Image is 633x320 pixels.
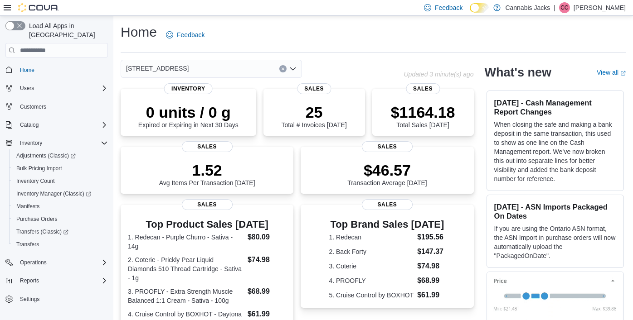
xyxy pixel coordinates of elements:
[164,83,213,94] span: Inventory
[138,103,239,121] p: 0 units / 0 g
[25,21,108,39] span: Load All Apps in [GEOGRAPHIC_DATA]
[121,23,157,41] h1: Home
[9,225,112,238] a: Transfers (Classic)
[13,201,43,212] a: Manifests
[2,82,112,95] button: Users
[13,163,66,174] a: Bulk Pricing Import
[16,119,108,130] span: Catalog
[362,199,413,210] span: Sales
[347,161,427,179] p: $46.57
[2,63,112,76] button: Home
[574,2,626,13] p: [PERSON_NAME]
[20,67,34,74] span: Home
[128,219,286,230] h3: Top Product Sales [DATE]
[417,261,445,272] dd: $74.98
[16,293,108,305] span: Settings
[20,277,39,284] span: Reports
[329,233,414,242] dt: 1. Redecan
[138,103,239,129] div: Expired or Expiring in Next 30 Days
[16,165,62,172] span: Bulk Pricing Import
[16,119,42,130] button: Catalog
[13,150,108,161] span: Adjustments (Classic)
[2,137,112,149] button: Inventory
[2,292,112,306] button: Settings
[435,3,463,12] span: Feedback
[16,152,76,159] span: Adjustments (Classic)
[16,203,39,210] span: Manifests
[2,100,112,113] button: Customers
[9,200,112,213] button: Manifests
[13,201,108,212] span: Manifests
[9,149,112,162] a: Adjustments (Classic)
[16,101,50,112] a: Customers
[13,214,108,224] span: Purchase Orders
[16,83,38,94] button: Users
[470,3,489,13] input: Dark Mode
[281,103,346,121] p: 25
[391,103,455,121] p: $1164.18
[128,233,244,251] dt: 1. Redecan - Purple Churro - Sativa - 14g
[494,224,616,260] p: If you are using the Ontario ASN format, the ASN Import in purchase orders will now automatically...
[406,83,440,94] span: Sales
[13,214,61,224] a: Purchase Orders
[347,161,427,186] div: Transaction Average [DATE]
[9,162,112,175] button: Bulk Pricing Import
[20,296,39,303] span: Settings
[16,190,91,197] span: Inventory Manager (Classic)
[248,254,286,265] dd: $74.98
[9,238,112,251] button: Transfers
[494,120,616,183] p: When closing the safe and making a bank deposit in the same transaction, this used to show as one...
[417,275,445,286] dd: $68.99
[9,175,112,187] button: Inventory Count
[2,274,112,287] button: Reports
[13,226,108,237] span: Transfers (Classic)
[16,83,108,94] span: Users
[329,291,414,300] dt: 5. Cruise Control by BOXHOT
[279,65,287,72] button: Clear input
[289,65,297,72] button: Open list of options
[182,199,233,210] span: Sales
[20,103,46,110] span: Customers
[9,213,112,225] button: Purchase Orders
[13,239,43,250] a: Transfers
[16,228,68,235] span: Transfers (Classic)
[16,257,108,268] span: Operations
[329,262,414,271] dt: 3. Coterie
[13,176,108,186] span: Inventory Count
[13,150,79,161] a: Adjustments (Classic)
[16,241,39,248] span: Transfers
[18,3,59,12] img: Cova
[417,246,445,257] dd: $147.37
[248,286,286,297] dd: $68.99
[505,2,550,13] p: Cannabis Jacks
[13,188,95,199] a: Inventory Manager (Classic)
[13,176,58,186] a: Inventory Count
[417,232,445,243] dd: $195.56
[554,2,555,13] p: |
[560,2,568,13] span: CC
[16,275,43,286] button: Reports
[159,161,255,186] div: Avg Items Per Transaction [DATE]
[126,63,189,74] span: [STREET_ADDRESS]
[162,26,208,44] a: Feedback
[248,309,286,320] dd: $61.99
[329,219,445,230] h3: Top Brand Sales [DATE]
[128,287,244,305] dt: 3. PROOFLY - Extra Strength Muscle Balanced 1:1 Cream - Sativa - 100g
[159,161,255,179] p: 1.52
[13,239,108,250] span: Transfers
[248,232,286,243] dd: $80.09
[620,71,626,76] svg: External link
[16,215,58,223] span: Purchase Orders
[494,98,616,116] h3: [DATE] - Cash Management Report Changes
[16,138,108,148] span: Inventory
[329,247,414,256] dt: 2. Back Forty
[20,85,34,92] span: Users
[281,103,346,129] div: Total # Invoices [DATE]
[391,103,455,129] div: Total Sales [DATE]
[559,2,570,13] div: Corey Casola
[297,83,331,94] span: Sales
[362,141,413,152] span: Sales
[16,177,55,185] span: Inventory Count
[16,275,108,286] span: Reports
